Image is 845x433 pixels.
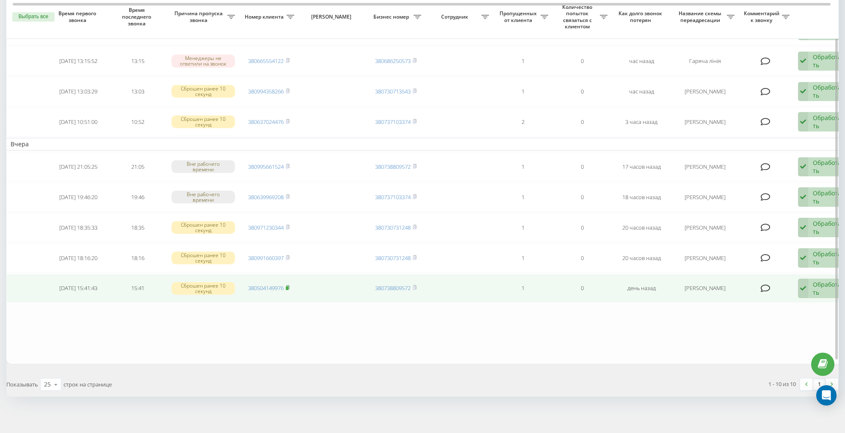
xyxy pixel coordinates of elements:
[813,219,842,236] div: Обработать
[171,55,235,67] div: Менеджеры не ответили на звонок
[671,107,739,136] td: [PERSON_NAME]
[49,47,108,75] td: [DATE] 13:15:52
[552,47,612,75] td: 0
[671,213,739,242] td: [PERSON_NAME]
[171,252,235,264] div: Сброшен ранее 10 секунд
[108,244,167,272] td: 18:16
[171,221,235,234] div: Сброшен ранее 10 секунд
[552,183,612,211] td: 0
[552,107,612,136] td: 0
[108,107,167,136] td: 10:52
[44,380,51,389] div: 25
[375,193,411,201] a: 380737103374
[375,224,411,231] a: 380730731248
[671,152,739,181] td: [PERSON_NAME]
[493,244,552,272] td: 1
[813,189,842,205] div: Обработать
[306,14,359,20] span: [PERSON_NAME]
[6,381,38,388] span: Показывать
[108,47,167,75] td: 13:15
[171,160,235,173] div: Вне рабочего времени
[243,14,287,20] span: Номер клиента
[493,47,552,75] td: 1
[108,77,167,106] td: 13:03
[552,77,612,106] td: 0
[671,244,739,272] td: [PERSON_NAME]
[493,183,552,211] td: 1
[430,14,481,20] span: Сотрудник
[612,213,671,242] td: 20 часов назад
[493,152,552,181] td: 1
[619,10,664,23] span: Как долго звонок потерян
[493,274,552,303] td: 1
[49,152,108,181] td: [DATE] 21:05:25
[49,244,108,272] td: [DATE] 18:16:20
[612,152,671,181] td: 17 часов назад
[671,183,739,211] td: [PERSON_NAME]
[612,244,671,272] td: 20 часов назад
[248,224,284,231] a: 380971230344
[248,57,284,65] a: 380665554122
[813,114,842,130] div: Обработать
[768,380,796,388] div: 1 - 10 из 10
[671,274,739,303] td: [PERSON_NAME]
[171,10,227,23] span: Причина пропуска звонка
[108,183,167,211] td: 19:46
[612,77,671,106] td: час назад
[557,4,600,30] span: Количество попыток связаться с клиентом
[108,213,167,242] td: 18:35
[671,47,739,75] td: Гаряча лінія
[12,12,55,22] button: Выбрать все
[552,274,612,303] td: 0
[248,193,284,201] a: 380639969208
[64,381,112,388] span: строк на странице
[675,10,727,23] span: Название схемы переадресации
[497,10,541,23] span: Пропущенных от клиента
[375,88,411,95] a: 380730713543
[370,14,414,20] span: Бизнес номер
[248,284,284,292] a: 380504149976
[493,77,552,106] td: 1
[248,254,284,262] a: 380991660397
[248,88,284,95] a: 380994358266
[171,85,235,98] div: Сброшен ранее 10 секунд
[743,10,782,23] span: Комментарий к звонку
[813,159,842,175] div: Обработать
[813,250,842,266] div: Обработать
[375,254,411,262] a: 380730731248
[375,118,411,126] a: 380737103374
[49,183,108,211] td: [DATE] 19:46:20
[813,280,842,296] div: Обработать
[813,53,842,69] div: Обработать
[55,10,101,23] span: Время первого звонка
[612,107,671,136] td: 3 часа назад
[493,107,552,136] td: 2
[612,47,671,75] td: час назад
[552,213,612,242] td: 0
[375,284,411,292] a: 380738809572
[671,77,739,106] td: [PERSON_NAME]
[552,152,612,181] td: 0
[248,163,284,170] a: 380995661524
[816,385,837,406] div: Open Intercom Messenger
[552,244,612,272] td: 0
[813,83,842,99] div: Обработать
[813,378,826,390] a: 1
[248,118,284,126] a: 380637024476
[115,7,160,27] span: Время последнего звонка
[612,183,671,211] td: 18 часов назад
[49,77,108,106] td: [DATE] 13:03:29
[171,115,235,128] div: Сброшен ранее 10 секунд
[108,152,167,181] td: 21:05
[612,274,671,303] td: день назад
[375,163,411,170] a: 380738809572
[171,282,235,295] div: Сброшен ранее 10 секунд
[49,213,108,242] td: [DATE] 18:35:33
[49,107,108,136] td: [DATE] 10:51:00
[171,191,235,203] div: Вне рабочего времени
[108,274,167,303] td: 15:41
[375,57,411,65] a: 380686250573
[493,213,552,242] td: 1
[49,274,108,303] td: [DATE] 15:41:43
